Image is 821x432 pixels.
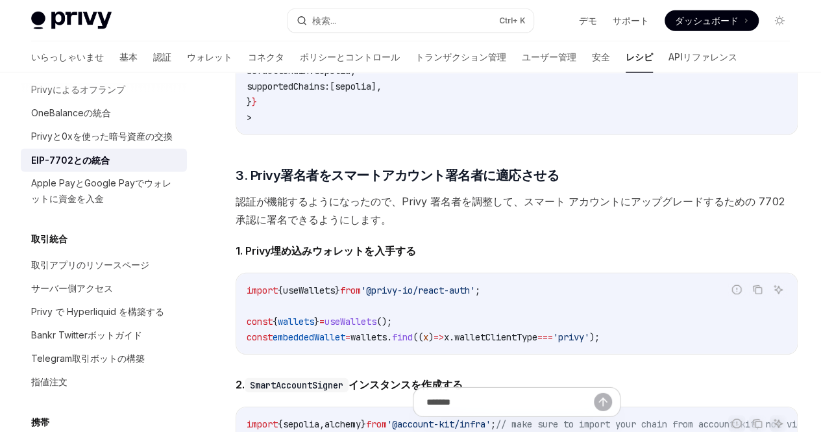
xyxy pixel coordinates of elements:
[248,51,284,62] font: コネクタ
[325,316,376,327] span: useWallets
[236,244,416,257] font: 1. Privy埋め込みウォレットを入手する
[319,316,325,327] span: =
[31,306,164,317] font: Privy で Hyperliquid を構築する
[387,331,392,343] span: .
[300,51,400,62] font: ポリシーとコントロール
[31,12,112,30] img: ライトロゴ
[594,392,612,411] button: メッセージを送信
[247,285,278,296] span: import
[21,148,187,172] a: EIP-7702との統合
[21,125,187,148] a: Privyと0xを使った暗号資産の交換
[428,331,434,343] span: )
[273,331,345,343] span: embeddedWallet
[376,316,392,327] span: ();
[31,131,173,142] font: Privyと0xを使った暗号資産の交換
[613,15,649,26] font: サポート
[330,81,335,92] span: [
[21,300,187,324] a: Privy で Hyperliquid を構築する
[31,416,49,427] font: 携帯
[665,10,759,31] a: ダッシュボード
[31,51,104,62] font: いらっしゃいませ
[513,16,526,25] font: + K
[499,16,513,25] font: Ctrl
[537,331,553,343] span: ===
[252,96,257,108] span: }
[749,281,766,298] button: コードブロックの内容をコピーします
[31,233,67,244] font: 取引統合
[31,353,145,364] font: Telegram取引ボットの構築
[769,10,790,31] button: ダークモードを切り替える
[449,331,454,343] span: .
[522,51,576,62] font: ユーザー管理
[236,168,559,183] font: 3. Privy署名者をスマートアカウント署名者に適応させる
[340,285,361,296] span: from
[589,331,600,343] span: );
[361,285,475,296] span: '@privy-io/react-auth'
[415,42,506,73] a: トランザクション管理
[247,96,252,108] span: }
[278,285,283,296] span: {
[579,15,597,26] font: デモ
[314,65,350,77] span: sepolia
[31,42,104,73] a: いらっしゃいませ
[626,42,653,73] a: レシピ
[444,331,449,343] span: x
[349,378,463,391] font: インスタンスを作成する
[345,331,350,343] span: =
[413,331,423,343] span: ((
[392,331,413,343] span: find
[153,42,171,73] a: 認証
[522,42,576,73] a: ユーザー管理
[312,15,336,26] font: 検索...
[675,15,739,26] font: ダッシュボード
[434,331,444,343] span: =>
[553,331,589,343] span: 'privy'
[236,195,784,226] font: 認証が機能するようになったので、Privy 署名者を調整して、スマート アカウントにアップグレードするための 7702 承認に署名できるようにします。
[31,107,111,118] font: OneBalanceの統合
[21,277,187,300] a: サーバー側アクセス
[31,154,110,165] font: EIP-7702との統合
[187,42,232,73] a: ウォレット
[728,281,745,298] button: 誤ったコードを報告する
[579,14,597,27] a: デモ
[31,329,142,340] font: Bankr Twitterボットガイド
[21,324,187,347] a: Bankr Twitterボットガイド
[245,378,349,392] code: SmartAccountSigner
[247,81,330,92] span: supportedChains:
[21,253,187,277] a: 取引アプリのリソースページ
[119,51,138,62] font: 基本
[350,331,387,343] span: wallets
[371,81,382,92] span: ],
[21,347,187,370] a: Telegram取引ボットの構築
[770,281,787,298] button: AIに聞く
[592,51,610,62] font: 安全
[668,42,737,73] a: APIリファレンス
[247,65,314,77] span: defaultChain:
[247,112,252,123] span: >
[247,331,273,343] span: const
[187,51,232,62] font: ウォレット
[31,177,171,204] font: Apple PayとGoogle Payでウォレットに資金を入金
[626,51,653,62] font: レシピ
[283,285,335,296] span: useWallets
[21,172,187,210] a: Apple PayとGoogle Payでウォレットに資金を入金
[31,259,149,270] font: 取引アプリのリソースページ
[454,331,537,343] span: walletClientType
[21,370,187,394] a: 指値注文
[475,285,480,296] span: ;
[350,65,356,77] span: ,
[335,81,371,92] span: sepolia
[236,378,245,391] font: 2.
[248,42,284,73] a: コネクタ
[423,331,428,343] span: x
[592,42,610,73] a: 安全
[273,316,278,327] span: {
[613,14,649,27] a: サポート
[21,101,187,125] a: OneBalanceの統合
[335,285,340,296] span: }
[314,316,319,327] span: }
[31,376,67,387] font: 指値注文
[415,51,506,62] font: トランザクション管理
[153,51,171,62] font: 認証
[31,283,113,294] font: サーバー側アクセス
